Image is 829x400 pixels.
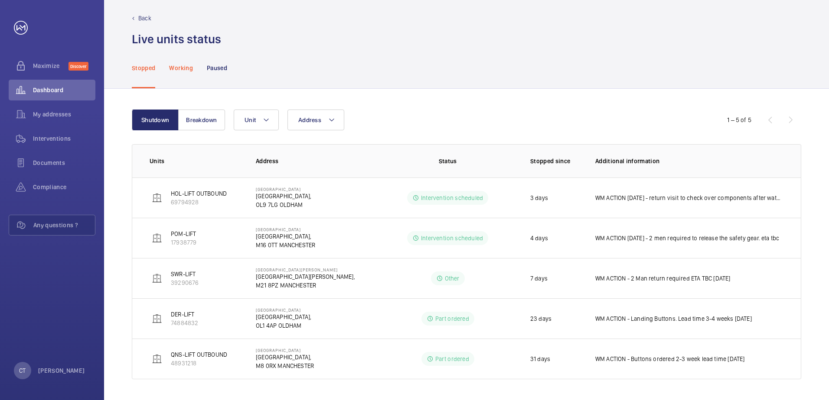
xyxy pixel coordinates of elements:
p: WM ACTION [DATE] - 2 men required to release the safety gear. eta tbc [595,234,780,242]
p: [GEOGRAPHIC_DATA][PERSON_NAME], [256,272,355,281]
p: OL1 4AP OLDHAM [256,321,311,330]
p: Back [138,14,151,23]
p: WM ACTION [DATE] - return visit to check over components after water ingress. ETA TBC [595,194,783,202]
p: [GEOGRAPHIC_DATA] [256,227,315,232]
p: Address [256,157,379,165]
p: OL9 7LG OLDHAM [256,200,311,209]
p: [GEOGRAPHIC_DATA][PERSON_NAME] [256,267,355,272]
p: WM ACTION - 2 Man return required ETA TBC [DATE] [595,274,731,283]
span: Address [298,116,321,123]
p: Units [150,157,242,165]
p: Paused [207,64,227,72]
p: Intervention scheduled [421,194,483,202]
img: elevator.svg [152,273,162,284]
p: Other [445,274,460,283]
p: SWR-LIFT [171,270,199,278]
p: 3 days [530,194,548,202]
p: Stopped since [530,157,581,165]
span: Documents [33,158,95,167]
img: elevator.svg [152,354,162,364]
img: elevator.svg [152,313,162,324]
p: 69794928 [171,198,227,206]
p: 31 days [530,355,550,363]
p: DER-LIFT [171,310,198,319]
p: WM ACTION - Buttons ordered 2-3 week lead time [DATE] [595,355,745,363]
p: Stopped [132,64,155,72]
p: Intervention scheduled [421,234,483,242]
span: Dashboard [33,86,95,94]
p: 17938779 [171,238,196,247]
p: [GEOGRAPHIC_DATA] [256,307,311,313]
p: M21 8PZ MANCHESTER [256,281,355,290]
h1: Live units status [132,31,221,47]
p: 74884832 [171,319,198,327]
p: [GEOGRAPHIC_DATA], [256,353,314,361]
p: [GEOGRAPHIC_DATA], [256,192,311,200]
span: Unit [245,116,256,123]
span: Interventions [33,134,95,143]
button: Breakdown [178,110,225,130]
button: Unit [234,110,279,130]
p: Part ordered [435,355,469,363]
p: 48931218 [171,359,227,368]
p: 23 days [530,314,552,323]
p: [GEOGRAPHIC_DATA] [256,348,314,353]
p: [GEOGRAPHIC_DATA] [256,187,311,192]
button: Shutdown [132,110,179,130]
p: M16 0TT MANCHESTER [256,241,315,249]
p: 7 days [530,274,548,283]
p: [GEOGRAPHIC_DATA], [256,232,315,241]
span: Any questions ? [33,221,95,229]
span: My addresses [33,110,95,119]
img: elevator.svg [152,193,162,203]
div: 1 – 5 of 5 [727,116,751,124]
img: elevator.svg [152,233,162,243]
p: Additional information [595,157,783,165]
p: [GEOGRAPHIC_DATA], [256,313,311,321]
p: QNS-LIFT OUTBOUND [171,350,227,359]
button: Address [287,110,344,130]
p: M8 0RX MANCHESTER [256,361,314,370]
span: Maximize [33,61,69,70]
p: 39290676 [171,278,199,287]
p: Status [385,157,510,165]
p: [PERSON_NAME] [38,366,85,375]
p: HOL-LIFT OUTBOUND [171,189,227,198]
span: Compliance [33,183,95,191]
p: CT [19,366,26,375]
p: WM ACTION - Landing Buttons. Lead time 3-4 weeks [DATE] [595,314,752,323]
span: Discover [69,62,88,71]
p: Working [169,64,193,72]
p: Part ordered [435,314,469,323]
p: POM-LIFT [171,229,196,238]
p: 4 days [530,234,548,242]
